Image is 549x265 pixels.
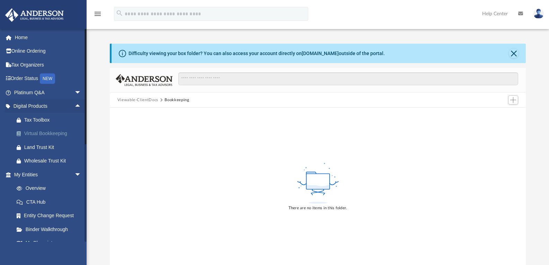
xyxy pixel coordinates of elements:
[10,182,92,195] a: Overview
[24,143,83,152] div: Land Trust Kit
[40,73,55,84] div: NEW
[10,222,92,236] a: Binder Walkthrough
[24,129,83,138] div: Virtual Bookkeeping
[178,72,518,86] input: Search files and folders
[289,205,347,211] div: There are no items in this folder.
[10,127,92,141] a: Virtual Bookkeeping
[5,72,92,86] a: Order StatusNEW
[74,99,88,114] span: arrow_drop_up
[165,97,189,103] button: Bookkeeping
[117,97,158,103] button: Viewable-ClientDocs
[302,51,339,56] a: [DOMAIN_NAME]
[5,99,92,113] a: Digital Productsarrow_drop_up
[508,95,519,105] button: Add
[94,10,102,18] i: menu
[10,236,88,250] a: My Blueprint
[533,9,544,19] img: User Pic
[116,9,123,17] i: search
[5,44,92,58] a: Online Ordering
[129,50,385,57] div: Difficulty viewing your box folder? You can also access your account directly on outside of the p...
[10,209,92,223] a: Entity Change Request
[24,157,83,165] div: Wholesale Trust Kit
[3,8,66,22] img: Anderson Advisors Platinum Portal
[10,140,92,154] a: Land Trust Kit
[10,154,92,168] a: Wholesale Trust Kit
[10,113,92,127] a: Tax Toolbox
[5,58,92,72] a: Tax Organizers
[24,116,83,124] div: Tax Toolbox
[94,13,102,18] a: menu
[10,195,92,209] a: CTA Hub
[74,168,88,182] span: arrow_drop_down
[5,168,92,182] a: My Entitiesarrow_drop_down
[509,48,519,58] button: Close
[5,86,92,99] a: Platinum Q&Aarrow_drop_down
[74,86,88,100] span: arrow_drop_down
[5,30,92,44] a: Home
